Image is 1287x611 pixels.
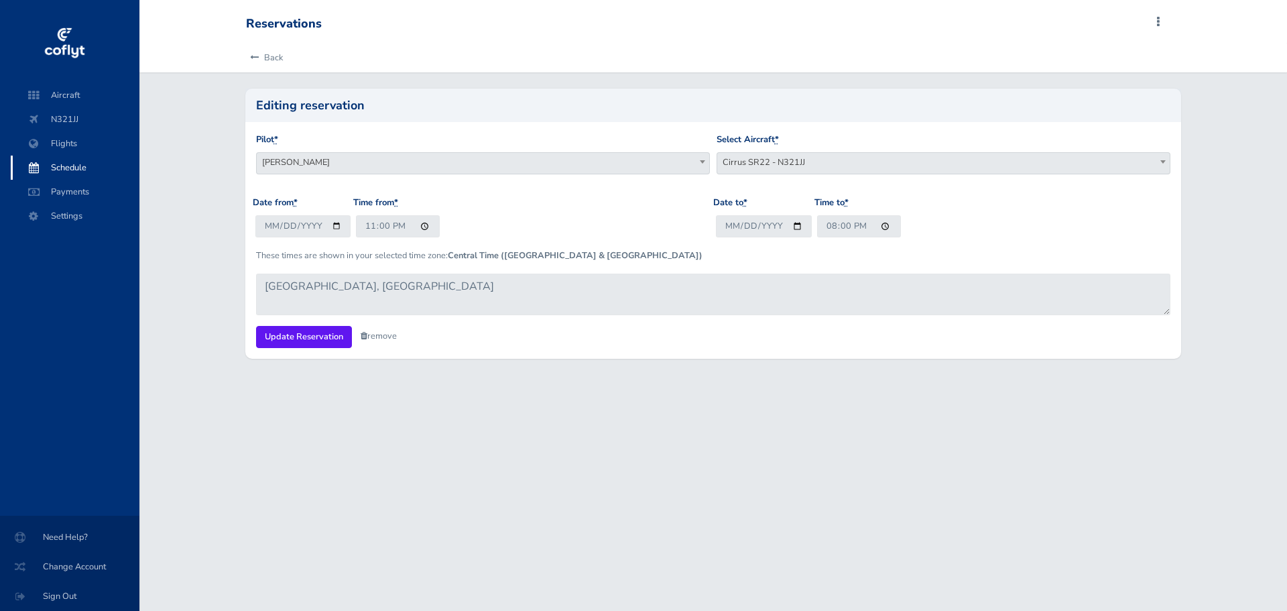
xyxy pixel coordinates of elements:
[42,23,86,64] img: coflyt logo
[24,107,126,131] span: N321JJ
[274,133,278,146] abbr: required
[24,131,126,156] span: Flights
[361,330,397,342] a: remove
[845,197,849,209] abbr: required
[256,274,1171,315] textarea: [GEOGRAPHIC_DATA], [GEOGRAPHIC_DATA]
[24,180,126,204] span: Payments
[246,17,322,32] div: Reservations
[16,525,123,549] span: Need Help?
[353,196,398,210] label: Time from
[16,584,123,608] span: Sign Out
[394,197,398,209] abbr: required
[717,153,1170,172] span: Cirrus SR22 - N321JJ
[448,249,702,262] b: Central Time ([GEOGRAPHIC_DATA] & [GEOGRAPHIC_DATA])
[256,152,710,174] span: Don Coburn
[294,197,298,209] abbr: required
[24,156,126,180] span: Schedule
[257,153,709,172] span: Don Coburn
[256,133,278,147] label: Pilot
[713,196,747,210] label: Date to
[16,555,123,579] span: Change Account
[775,133,779,146] abbr: required
[743,197,747,209] abbr: required
[256,99,1171,111] h2: Editing reservation
[717,152,1170,174] span: Cirrus SR22 - N321JJ
[814,196,849,210] label: Time to
[24,83,126,107] span: Aircraft
[717,133,779,147] label: Select Aircraft
[253,196,298,210] label: Date from
[246,43,283,72] a: Back
[24,204,126,228] span: Settings
[256,249,1171,262] p: These times are shown in your selected time zone:
[256,326,352,348] input: Update Reservation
